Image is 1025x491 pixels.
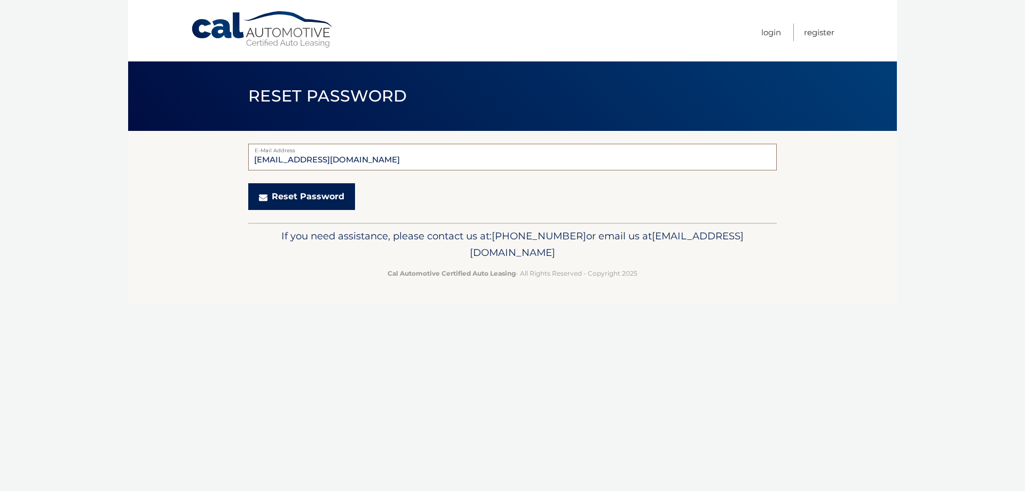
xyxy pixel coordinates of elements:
[191,11,335,49] a: Cal Automotive
[255,268,770,279] p: - All Rights Reserved - Copyright 2025
[761,24,781,41] a: Login
[388,269,516,277] strong: Cal Automotive Certified Auto Leasing
[248,144,777,152] label: E-Mail Address
[248,86,407,106] span: Reset Password
[248,144,777,170] input: E-Mail Address
[255,228,770,262] p: If you need assistance, please contact us at: or email us at
[492,230,586,242] span: [PHONE_NUMBER]
[248,183,355,210] button: Reset Password
[804,24,834,41] a: Register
